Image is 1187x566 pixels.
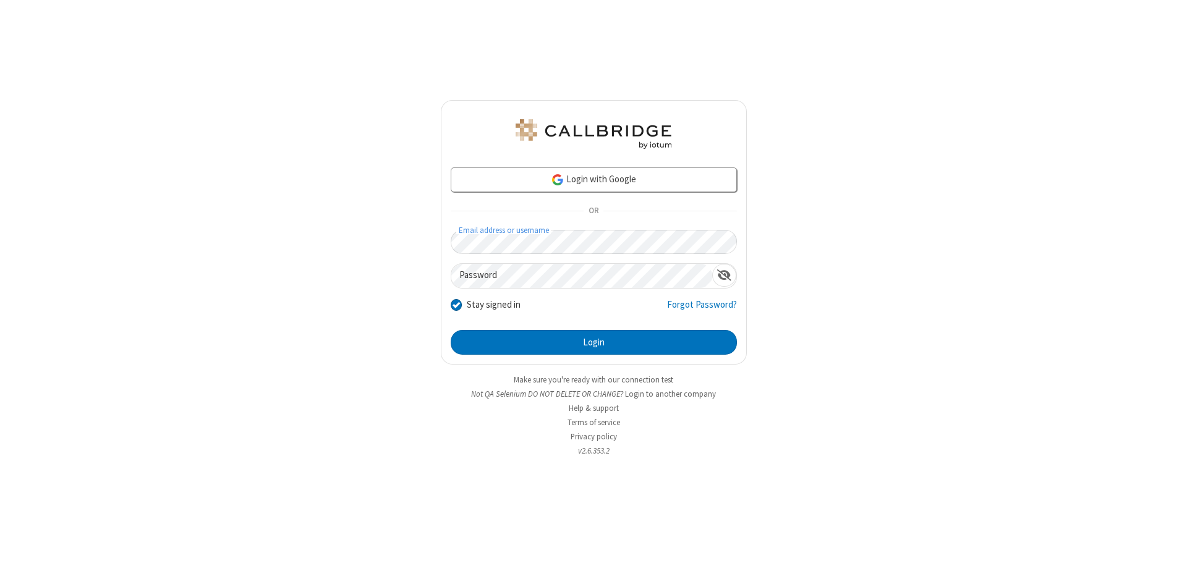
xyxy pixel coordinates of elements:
a: Privacy policy [571,431,617,442]
div: Show password [712,264,736,287]
button: Login to another company [625,388,716,400]
span: OR [584,203,603,220]
a: Help & support [569,403,619,413]
input: Password [451,264,712,288]
img: google-icon.png [551,173,564,187]
label: Stay signed in [467,298,521,312]
a: Make sure you're ready with our connection test [514,374,673,385]
button: Login [451,330,737,355]
img: QA Selenium DO NOT DELETE OR CHANGE [513,119,674,149]
a: Login with Google [451,167,737,192]
li: v2.6.353.2 [441,445,747,457]
iframe: Chat [1156,534,1178,557]
input: Email address or username [451,230,737,254]
li: Not QA Selenium DO NOT DELETE OR CHANGE? [441,388,747,400]
a: Forgot Password? [667,298,737,321]
a: Terms of service [568,417,620,428]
